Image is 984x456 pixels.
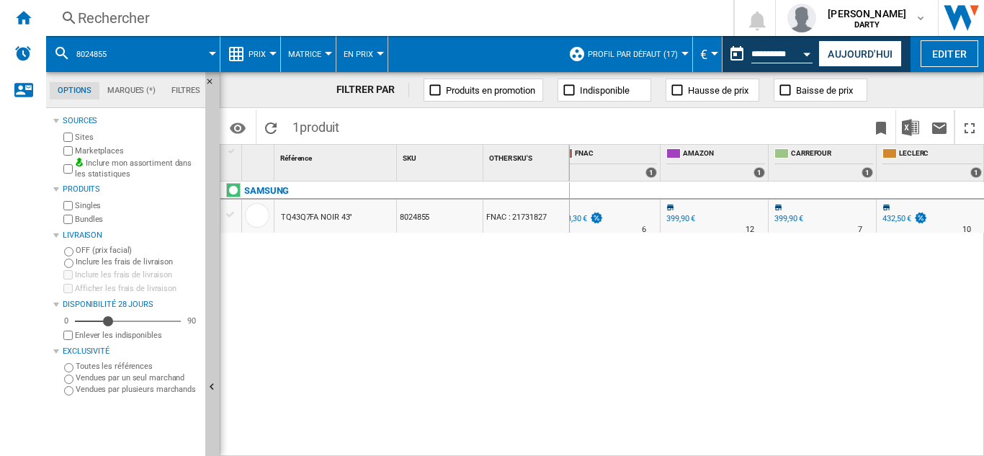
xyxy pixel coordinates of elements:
[64,375,73,384] input: Vendues par un seul marchand
[970,167,982,178] div: 1 offers sold by LECLERC
[925,110,954,144] button: Envoyer ce rapport par email
[76,245,200,256] label: OFF (prix facial)
[63,146,73,156] input: Marketplaces
[63,270,73,280] input: Inclure les frais de livraison
[666,79,759,102] button: Hausse de prix
[63,215,73,224] input: Bundles
[555,145,660,181] div: FNAC 1 offers sold by FNAC
[397,200,483,233] div: 8024855
[244,182,289,200] div: Cliquez pour filtrer sur cette marque
[78,8,696,28] div: Rechercher
[796,85,853,96] span: Baisse de prix
[899,148,982,161] span: LECLERC
[913,212,928,224] img: promotionV3.png
[63,184,200,195] div: Produits
[867,110,895,144] button: Créer un favoris
[76,372,200,383] label: Vendues par un seul marchand
[772,212,803,226] div: 399,90 €
[580,85,630,96] span: Indisponible
[53,36,213,72] div: 8024855
[771,145,876,181] div: CARREFOUR 1 offers sold by CARREFOUR
[645,167,657,178] div: 1 offers sold by FNAC
[99,82,164,99] md-tab-item: Marques (*)
[683,148,765,161] span: AMAZON
[688,85,748,96] span: Hausse de prix
[921,40,978,67] button: Editer
[344,36,380,72] button: En Prix
[75,146,200,156] label: Marketplaces
[76,384,200,395] label: Vendues par plusieurs marchands
[63,133,73,142] input: Sites
[787,4,816,32] img: profile.jpg
[483,200,569,233] div: FNAC : 21731827
[588,36,685,72] button: Profil par défaut (17)
[288,36,328,72] button: Matrice
[486,145,569,167] div: OTHER SKU'S Sort None
[486,145,569,167] div: Sort None
[700,36,715,72] button: €
[245,145,274,167] div: Sort None
[962,223,971,237] div: Délai de livraison : 10 jours
[663,145,768,181] div: AMAZON 1 offers sold by AMAZON
[300,120,339,135] span: produit
[588,50,678,59] span: Profil par défaut (17)
[63,201,73,210] input: Singles
[277,145,396,167] div: Référence Sort None
[446,85,535,96] span: Produits en promotion
[746,223,754,237] div: Délai de livraison : 12 jours
[61,316,72,326] div: 0
[558,79,651,102] button: Indisponible
[774,79,867,102] button: Baisse de prix
[753,167,765,178] div: 1 offers sold by AMAZON
[256,110,285,144] button: Recharger
[64,259,73,268] input: Inclure les frais de livraison
[63,160,73,178] input: Inclure mon assortiment dans les statistiques
[76,256,200,267] label: Inclure les frais de livraison
[75,283,200,294] label: Afficher les frais de livraison
[854,20,880,30] b: DARTY
[280,154,312,162] span: Référence
[285,110,346,140] span: 1
[249,50,266,59] span: Prix
[288,50,321,59] span: Matrice
[63,284,73,293] input: Afficher les frais de livraison
[76,50,107,59] span: 8024855
[818,40,902,67] button: Aujourd'hui
[575,148,657,161] span: FNAC
[791,148,873,161] span: CARREFOUR
[403,154,416,162] span: SKU
[862,167,873,178] div: 1 offers sold by CARREFOUR
[63,115,200,127] div: Sources
[75,269,200,280] label: Inclure les frais de livraison
[795,39,820,65] button: Open calendar
[249,36,273,72] button: Prix
[880,212,928,226] div: 432,50 €
[489,154,532,162] span: OTHER SKU'S
[556,212,604,226] div: 423,30 €
[63,346,200,357] div: Exclusivité
[50,82,99,99] md-tab-item: Options
[896,110,925,144] button: Télécharger au format Excel
[63,230,200,241] div: Livraison
[642,223,646,237] div: Délai de livraison : 6 jours
[666,214,695,223] div: 399,90 €
[63,331,73,340] input: Afficher les frais de livraison
[774,214,803,223] div: 399,90 €
[64,363,73,372] input: Toutes les références
[858,223,862,237] div: Délai de livraison : 7 jours
[700,47,707,62] span: €
[568,36,685,72] div: Profil par défaut (17)
[828,6,906,21] span: [PERSON_NAME]
[400,145,483,167] div: SKU Sort None
[693,36,723,72] md-menu: Currency
[75,132,200,143] label: Sites
[75,158,84,166] img: mysite-bg-18x18.png
[75,214,200,225] label: Bundles
[281,201,352,234] div: TQ43Q7FA NOIR 43"
[558,214,587,223] div: 423,30 €
[723,40,751,68] button: md-calendar
[723,36,815,72] div: Ce rapport est basé sur une date antérieure à celle d'aujourd'hui.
